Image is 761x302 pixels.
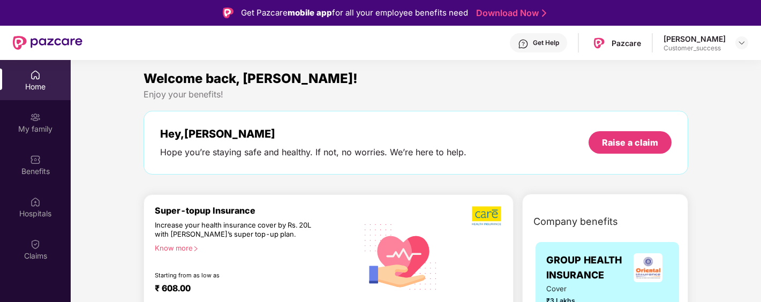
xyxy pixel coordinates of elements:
img: Pazcare_Logo.png [591,35,607,51]
img: Stroke [542,7,546,19]
img: svg+xml;base64,PHN2ZyBpZD0iQ2xhaW0iIHhtbG5zPSJodHRwOi8vd3d3LnczLm9yZy8yMDAwL3N2ZyIgd2lkdGg9IjIwIi... [30,239,41,250]
div: Get Help [533,39,559,47]
a: Download Now [476,7,543,19]
img: New Pazcare Logo [13,36,82,50]
img: svg+xml;base64,PHN2ZyBpZD0iSGVscC0zMngzMiIgeG1sbnM9Imh0dHA6Ly93d3cudzMub3JnLzIwMDAvc3ZnIiB3aWR0aD... [518,39,529,49]
div: [PERSON_NAME] [664,34,726,44]
img: svg+xml;base64,PHN2ZyB3aWR0aD0iMjAiIGhlaWdodD0iMjAiIHZpZXdCb3g9IjAgMCAyMCAyMCIgZmlsbD0ibm9uZSIgeG... [30,112,41,123]
div: Super-topup Insurance [155,206,358,216]
img: svg+xml;base64,PHN2ZyBpZD0iRHJvcGRvd24tMzJ4MzIiIHhtbG5zPSJodHRwOi8vd3d3LnczLm9yZy8yMDAwL3N2ZyIgd2... [737,39,746,47]
span: GROUP HEALTH INSURANCE [546,253,628,283]
img: svg+xml;base64,PHN2ZyBpZD0iQmVuZWZpdHMiIHhtbG5zPSJodHRwOi8vd3d3LnczLm9yZy8yMDAwL3N2ZyIgd2lkdGg9Ij... [30,154,41,165]
div: Raise a claim [602,137,658,148]
div: Hope you’re staying safe and healthy. If not, no worries. We’re here to help. [160,147,466,158]
div: Hey, [PERSON_NAME] [160,127,466,140]
div: Know more [155,244,351,251]
span: right [193,246,199,252]
div: Increase your health insurance cover by Rs. 20L with [PERSON_NAME]’s super top-up plan. [155,221,311,239]
div: Enjoy your benefits! [144,89,688,100]
img: Logo [223,7,233,18]
strong: mobile app [288,7,332,18]
div: Starting from as low as [155,271,312,279]
img: b5dec4f62d2307b9de63beb79f102df3.png [472,206,502,226]
div: Pazcare [612,38,641,48]
img: svg+xml;base64,PHN2ZyB4bWxucz0iaHR0cDovL3d3dy53My5vcmcvMjAwMC9zdmciIHhtbG5zOnhsaW5rPSJodHRwOi8vd3... [357,212,444,300]
span: Company benefits [533,214,618,229]
img: svg+xml;base64,PHN2ZyBpZD0iSG9zcGl0YWxzIiB4bWxucz0iaHR0cDovL3d3dy53My5vcmcvMjAwMC9zdmciIHdpZHRoPS... [30,197,41,207]
span: Cover [546,283,604,295]
span: Welcome back, [PERSON_NAME]! [144,71,358,86]
div: Customer_success [664,44,726,52]
img: svg+xml;base64,PHN2ZyBpZD0iSG9tZSIgeG1sbnM9Imh0dHA6Ly93d3cudzMub3JnLzIwMDAvc3ZnIiB3aWR0aD0iMjAiIG... [30,70,41,80]
img: insurerLogo [634,253,662,282]
div: ₹ 608.00 [155,283,347,296]
div: Get Pazcare for all your employee benefits need [241,6,468,19]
